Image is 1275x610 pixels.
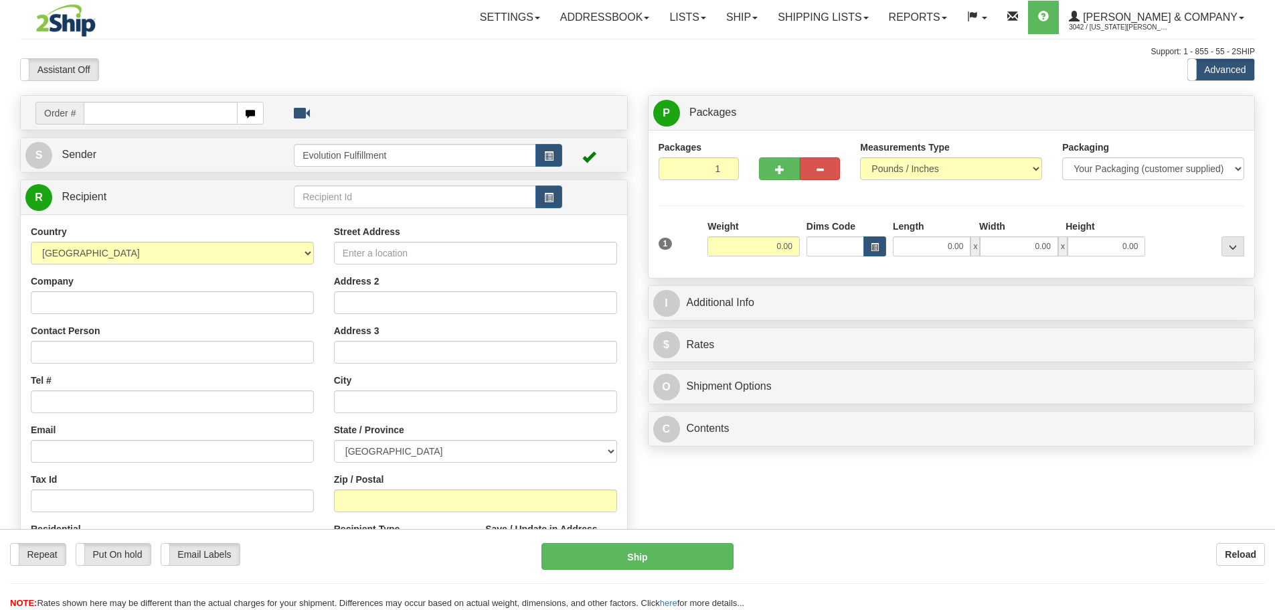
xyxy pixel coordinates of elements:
[76,544,151,565] label: Put On hold
[31,324,100,337] label: Contact Person
[879,1,957,34] a: Reports
[1066,220,1095,233] label: Height
[10,598,37,608] span: NOTE:
[768,1,878,34] a: Shipping lists
[860,141,950,154] label: Measurements Type
[806,220,855,233] label: Dims Code
[31,423,56,437] label: Email
[25,141,294,169] a: S Sender
[653,99,1250,127] a: P Packages
[653,415,1250,443] a: CContents
[1058,236,1068,256] span: x
[25,183,264,211] a: R Recipient
[716,1,768,34] a: Ship
[21,59,98,80] label: Assistant Off
[161,544,240,565] label: Email Labels
[550,1,660,34] a: Addressbook
[294,144,536,167] input: Sender Id
[970,236,980,256] span: x
[653,373,1250,400] a: OShipment Options
[31,275,74,288] label: Company
[653,331,680,358] span: $
[707,220,738,233] label: Weight
[35,102,84,125] span: Order #
[334,225,400,238] label: Street Address
[485,522,616,549] label: Save / Update in Address Book
[660,598,677,608] a: here
[334,324,379,337] label: Address 3
[653,416,680,443] span: C
[62,149,96,160] span: Sender
[334,275,379,288] label: Address 2
[25,142,52,169] span: S
[689,106,736,118] span: Packages
[334,522,400,536] label: Recipient Type
[653,374,680,400] span: O
[653,100,680,127] span: P
[11,544,66,565] label: Repeat
[20,46,1255,58] div: Support: 1 - 855 - 55 - 2SHIP
[1221,236,1244,256] div: ...
[20,3,112,37] img: logo3042.jpg
[31,225,67,238] label: Country
[334,374,351,387] label: City
[334,242,617,264] input: Enter a location
[62,191,106,202] span: Recipient
[979,220,1005,233] label: Width
[31,374,52,387] label: Tel #
[1216,543,1265,566] button: Reload
[659,238,673,250] span: 1
[653,331,1250,359] a: $Rates
[1069,21,1169,34] span: 3042 / [US_STATE][PERSON_NAME]
[31,522,81,536] label: Residential
[31,473,57,486] label: Tax Id
[294,185,536,208] input: Recipient Id
[541,543,734,570] button: Ship
[893,220,924,233] label: Length
[659,141,702,154] label: Packages
[1188,59,1254,80] label: Advanced
[653,289,1250,317] a: IAdditional Info
[25,184,52,211] span: R
[334,423,404,437] label: State / Province
[1225,549,1256,560] b: Reload
[470,1,550,34] a: Settings
[1244,236,1274,373] iframe: chat widget
[1080,11,1238,23] span: [PERSON_NAME] & Company
[1059,1,1254,34] a: [PERSON_NAME] & Company 3042 / [US_STATE][PERSON_NAME]
[1062,141,1109,154] label: Packaging
[659,1,715,34] a: Lists
[653,290,680,317] span: I
[334,473,384,486] label: Zip / Postal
